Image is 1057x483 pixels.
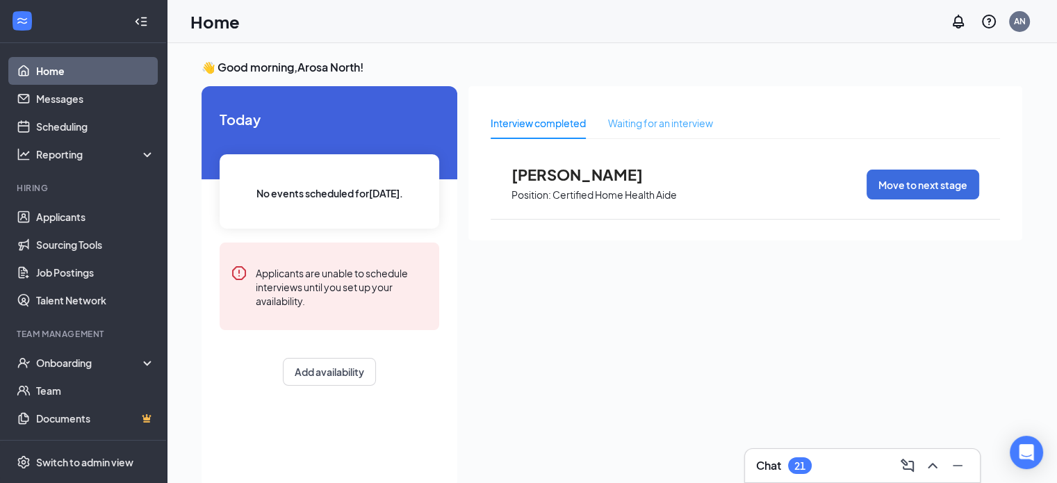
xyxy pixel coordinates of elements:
[36,404,155,432] a: DocumentsCrown
[36,286,155,314] a: Talent Network
[552,188,677,202] p: Certified Home Health Aide
[17,182,152,194] div: Hiring
[231,265,247,281] svg: Error
[36,231,155,259] a: Sourcing Tools
[220,108,439,130] span: Today
[36,455,133,469] div: Switch to admin view
[36,432,155,460] a: SurveysCrown
[17,356,31,370] svg: UserCheck
[756,458,781,473] h3: Chat
[17,455,31,469] svg: Settings
[511,165,664,183] span: [PERSON_NAME]
[1014,15,1026,27] div: AN
[36,57,155,85] a: Home
[134,15,148,28] svg: Collapse
[949,457,966,474] svg: Minimize
[511,188,551,202] p: Position:
[256,265,428,308] div: Applicants are unable to schedule interviews until you set up your availability.
[899,457,916,474] svg: ComposeMessage
[190,10,240,33] h1: Home
[608,115,713,131] div: Waiting for an interview
[202,60,1022,75] h3: 👋 Good morning, Arosa North !
[36,356,143,370] div: Onboarding
[867,170,979,199] button: Move to next stage
[794,460,805,472] div: 21
[36,147,156,161] div: Reporting
[981,13,997,30] svg: QuestionInfo
[17,328,152,340] div: Team Management
[921,455,944,477] button: ChevronUp
[1010,436,1043,469] div: Open Intercom Messenger
[491,115,586,131] div: Interview completed
[283,358,376,386] button: Add availability
[924,457,941,474] svg: ChevronUp
[15,14,29,28] svg: WorkstreamLogo
[36,113,155,140] a: Scheduling
[947,455,969,477] button: Minimize
[36,377,155,404] a: Team
[17,147,31,161] svg: Analysis
[896,455,919,477] button: ComposeMessage
[256,186,403,201] span: No events scheduled for [DATE] .
[950,13,967,30] svg: Notifications
[36,259,155,286] a: Job Postings
[36,203,155,231] a: Applicants
[36,85,155,113] a: Messages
